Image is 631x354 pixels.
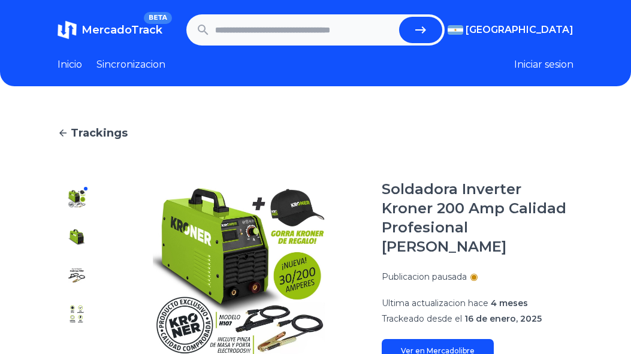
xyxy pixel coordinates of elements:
[466,23,573,37] span: [GEOGRAPHIC_DATA]
[67,228,86,247] img: Soldadora Inverter Kroner 200 Amp Calidad Profesional Alta Gama
[81,23,162,37] span: MercadoTrack
[514,58,573,72] button: Iniciar sesion
[67,304,86,323] img: Soldadora Inverter Kroner 200 Amp Calidad Profesional Alta Gama
[382,271,467,283] p: Publicacion pausada
[464,313,542,324] span: 16 de enero, 2025
[448,23,573,37] button: [GEOGRAPHIC_DATA]
[67,189,86,208] img: Soldadora Inverter Kroner 200 Amp Calidad Profesional Alta Gama
[58,20,162,40] a: MercadoTrackBETA
[58,58,82,72] a: Inicio
[58,125,573,141] a: Trackings
[382,180,573,256] h1: Soldadora Inverter Kroner 200 Amp Calidad Profesional [PERSON_NAME]
[144,12,172,24] span: BETA
[382,298,488,308] span: Ultima actualizacion hace
[491,298,528,308] span: 4 meses
[448,25,463,35] img: Argentina
[71,125,128,141] span: Trackings
[96,58,165,72] a: Sincronizacion
[382,313,462,324] span: Trackeado desde el
[58,20,77,40] img: MercadoTrack
[67,266,86,285] img: Soldadora Inverter Kroner 200 Amp Calidad Profesional Alta Gama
